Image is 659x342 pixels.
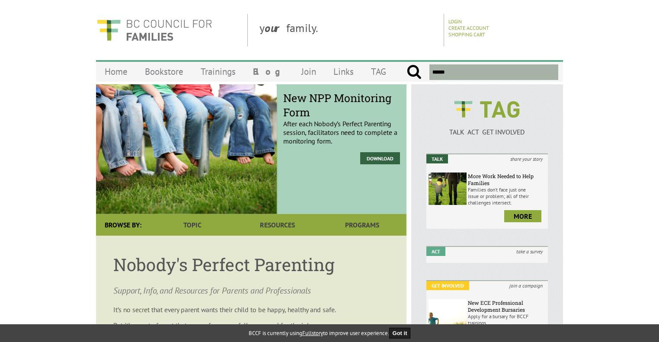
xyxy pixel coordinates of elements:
[426,247,445,256] em: Act
[302,329,323,337] a: Fullstory
[468,173,546,186] h6: More Work Needed to Help Families
[96,214,150,236] div: Browse By:
[96,14,213,46] img: BC Council for FAMILIES
[253,14,444,46] div: y family.
[320,214,405,236] a: Programs
[150,214,235,236] a: Topic
[136,61,192,82] a: Bookstore
[389,328,411,339] button: Got it
[244,61,293,82] a: Blog
[362,61,395,82] a: TAG
[360,152,400,164] a: Download
[426,281,469,290] em: Get Involved
[235,214,320,236] a: Resources
[192,61,244,82] a: Trainings
[113,321,389,329] p: But it’s easy to forget that none of us come fully prepared for the job.
[293,61,325,82] a: Join
[448,25,489,31] a: Create Account
[448,93,526,126] img: BCCF's TAG Logo
[113,305,389,314] p: It’s no secret that every parent wants their child to be happy, healthy and safe.
[426,128,548,136] p: TALK ACT GET INVOLVED
[468,313,546,326] p: Apply for a bursary for BCCF trainings
[113,284,389,297] p: Support, Info, and Resources for Parents and Professionals
[504,210,541,222] a: more
[511,247,548,256] i: take a survey
[468,186,546,206] p: Families don’t face just one issue or problem; all of their challenges intersect.
[426,119,548,136] a: TALK ACT GET INVOLVED
[96,61,136,82] a: Home
[426,154,448,163] em: Talk
[265,21,286,35] strong: our
[325,61,362,82] a: Links
[283,91,400,119] span: New NPP Monitoring Form
[504,281,548,290] i: join a campaign
[406,64,422,80] input: Submit
[113,253,389,276] h1: Nobody's Perfect Parenting
[468,299,546,313] h6: New ECE Professional Development Bursaries
[505,154,548,163] i: share your story
[448,31,485,38] a: Shopping Cart
[448,18,462,25] a: Login
[283,98,400,145] p: After each Nobody’s Perfect Parenting session, facilitators need to complete a monitoring form.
